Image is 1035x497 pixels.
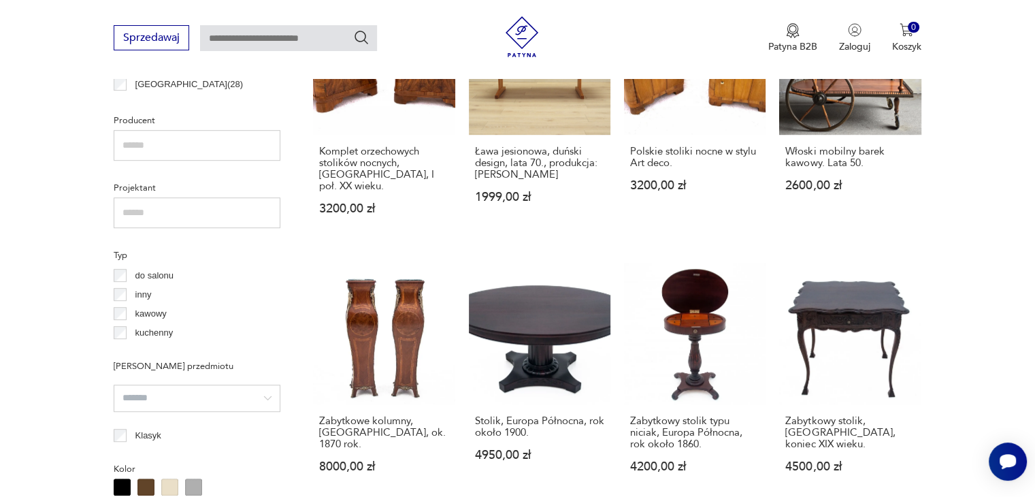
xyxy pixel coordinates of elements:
[135,325,174,340] p: kuchenny
[135,268,174,283] p: do salonu
[630,415,759,450] h3: Zabytkowy stolik typu niciak, Europa Północna, rok około 1860.
[135,287,152,302] p: inny
[114,248,280,263] p: Typ
[900,23,913,37] img: Ikona koszyka
[135,77,243,92] p: [GEOGRAPHIC_DATA] ( 28 )
[839,23,870,53] button: Zaloguj
[768,23,817,53] button: Patyna B2B
[114,34,189,44] a: Sprzedawaj
[892,23,921,53] button: 0Koszyk
[135,306,167,321] p: kawowy
[319,461,448,472] p: 8000,00 zł
[319,415,448,450] h3: Zabytkowe kolumny, [GEOGRAPHIC_DATA], ok. 1870 rok.
[114,462,280,477] p: Kolor
[908,22,919,33] div: 0
[135,428,161,443] p: Klasyk
[630,146,759,169] h3: Polskie stoliki nocne w stylu Art deco.
[848,23,861,37] img: Ikonka użytkownika
[353,29,369,46] button: Szukaj
[114,180,280,195] p: Projektant
[475,449,604,461] p: 4950,00 zł
[892,40,921,53] p: Koszyk
[768,40,817,53] p: Patyna B2B
[630,461,759,472] p: 4200,00 zł
[319,203,448,214] p: 3200,00 zł
[114,359,280,374] p: [PERSON_NAME] przedmiotu
[786,23,800,38] img: Ikona medalu
[785,461,915,472] p: 4500,00 zł
[319,146,448,192] h3: Komplet orzechowych stolików nocnych, [GEOGRAPHIC_DATA], I poł. XX wieku.
[502,16,542,57] img: Patyna - sklep z meblami i dekoracjami vintage
[475,191,604,203] p: 1999,00 zł
[785,180,915,191] p: 2600,00 zł
[114,25,189,50] button: Sprzedawaj
[630,180,759,191] p: 3200,00 zł
[475,146,604,180] h3: Ława jesionowa, duński design, lata 70., produkcja: [PERSON_NAME]
[839,40,870,53] p: Zaloguj
[785,415,915,450] h3: Zabytkowy stolik, [GEOGRAPHIC_DATA], koniec XIX wieku.
[989,443,1027,481] iframe: Smartsupp widget button
[768,23,817,53] a: Ikona medaluPatyna B2B
[135,96,215,111] p: Czechosłowacja ( 21 )
[785,146,915,169] h3: Włoski mobilny barek kawowy. Lata 50.
[475,415,604,438] h3: Stolik, Europa Północna, rok około 1900.
[114,113,280,128] p: Producent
